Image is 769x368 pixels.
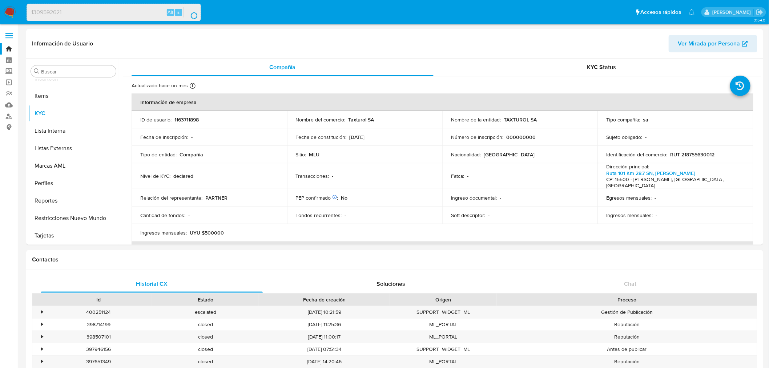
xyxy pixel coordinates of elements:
button: KYC [28,105,119,122]
h1: Contactos [32,256,757,263]
div: [DATE] 07:51:34 [259,343,390,355]
p: Nombre del comercio : [296,116,346,123]
input: Buscar usuario o caso... [27,8,201,17]
div: ML_PORTAL [390,319,497,331]
p: - [656,212,657,219]
h1: Información de Usuario [32,40,93,47]
div: Reputación [497,356,757,368]
div: Origen [395,296,492,303]
div: SUPPORT_WIDGET_ML [390,343,497,355]
p: Nacionalidad : [451,151,481,158]
button: Buscar [34,68,40,74]
div: closed [152,319,259,331]
p: declared [173,173,193,179]
div: Id [50,296,147,303]
p: ID de usuario : [140,116,172,123]
p: - [500,195,501,201]
div: • [41,346,43,353]
h4: CP: 15500 - [PERSON_NAME], [GEOGRAPHIC_DATA], [GEOGRAPHIC_DATA] [607,176,742,189]
button: Reportes [28,192,119,209]
input: Buscar [41,68,113,75]
span: Alt [168,9,173,16]
p: Ingresos mensuales : [140,229,187,236]
p: PARTNER [205,195,228,201]
p: Fatca : [451,173,464,179]
th: Información de empresa [132,93,753,111]
span: KYC Status [587,63,616,71]
div: closed [152,356,259,368]
div: closed [152,331,259,343]
a: Salir [756,8,764,16]
p: - [655,195,656,201]
div: closed [152,343,259,355]
div: Proceso [502,296,752,303]
span: Soluciones [377,280,406,288]
p: - [191,134,193,140]
p: Relación del representante : [140,195,202,201]
span: s [177,9,180,16]
p: Soft descriptor : [451,212,485,219]
div: Reputación [497,319,757,331]
span: Historial CX [136,280,168,288]
div: 398714199 [45,319,152,331]
p: No [341,195,348,201]
p: Egresos mensuales : [607,195,652,201]
div: 400251124 [45,306,152,318]
span: Chat [624,280,637,288]
p: Tipo compañía : [607,116,640,123]
span: Compañía [269,63,296,71]
p: Ingresos mensuales : [607,212,653,219]
div: [DATE] 14:20:46 [259,356,390,368]
div: [DATE] 11:25:36 [259,319,390,331]
p: - [488,212,490,219]
p: Compañia [180,151,203,158]
p: Fecha de constitución : [296,134,347,140]
button: Restricciones Nuevo Mundo [28,209,119,227]
p: Ingreso documental : [451,195,497,201]
p: Fecha de inscripción : [140,134,188,140]
p: sa [643,116,649,123]
span: Ver Mirada por Persona [678,35,740,52]
p: [DATE] [350,134,365,140]
p: Fondos recurrentes : [296,212,342,219]
div: Gestión de Publicación [497,306,757,318]
div: Estado [157,296,254,303]
p: [GEOGRAPHIC_DATA] [484,151,535,158]
div: SUPPORT_WIDGET_ML [390,306,497,318]
p: PEP confirmado : [296,195,338,201]
button: Listas Externas [28,140,119,157]
div: [DATE] 10:21:59 [259,306,390,318]
button: Lista Interna [28,122,119,140]
p: - [345,212,346,219]
div: 397946156 [45,343,152,355]
p: Sujeto obligado : [607,134,643,140]
button: Items [28,87,119,105]
button: Perfiles [28,175,119,192]
p: - [645,134,647,140]
div: 397651349 [45,356,152,368]
div: escalated [152,306,259,318]
p: Dirección principal : [607,163,649,170]
p: Cantidad de fondos : [140,212,185,219]
div: • [41,309,43,316]
p: Taxturol SA [349,116,374,123]
p: Identificación del comercio : [607,151,668,158]
button: Marcas AML [28,157,119,175]
p: Sitio : [296,151,306,158]
p: Número de inscripción : [451,134,503,140]
a: Notificaciones [689,9,695,15]
button: Ver Mirada por Persona [669,35,757,52]
div: Antes de publicar [497,343,757,355]
div: 398507101 [45,331,152,343]
th: Datos de contacto [132,241,753,259]
div: Reputación [497,331,757,343]
p: - [467,173,468,179]
button: search-icon [183,7,198,17]
span: Accesos rápidos [641,8,681,16]
a: Ruta 101 Km 28.7 SN, [PERSON_NAME] [607,169,696,177]
p: UYU $500000 [190,229,224,236]
p: - [332,173,334,179]
p: RUT 218755630012 [671,151,715,158]
div: ML_PORTAL [390,331,497,343]
p: TAXTUROL SA [504,116,537,123]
